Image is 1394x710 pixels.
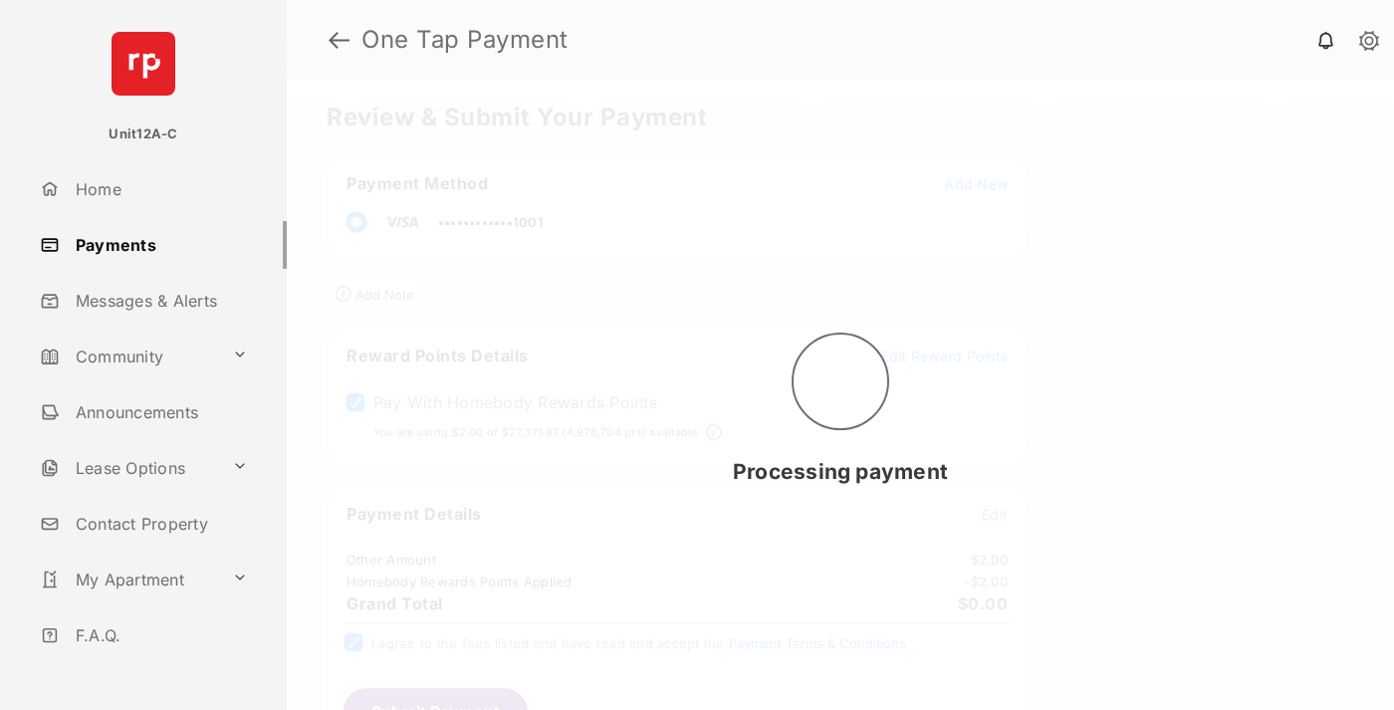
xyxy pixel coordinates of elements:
p: Unit12A-C [109,124,177,144]
a: Messages & Alerts [32,277,287,325]
strong: One Tap Payment [361,28,569,52]
a: Contact Property [32,500,287,548]
img: svg+xml;base64,PHN2ZyB4bWxucz0iaHR0cDovL3d3dy53My5vcmcvMjAwMC9zdmciIHdpZHRoPSI2NCIgaGVpZ2h0PSI2NC... [112,32,175,96]
a: F.A.Q. [32,611,287,659]
a: Home [32,165,287,213]
a: Community [32,333,224,380]
a: Payments [32,221,287,269]
a: My Apartment [32,556,224,603]
a: Announcements [32,388,287,436]
span: Processing payment [733,459,948,484]
a: Lease Options [32,444,224,492]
